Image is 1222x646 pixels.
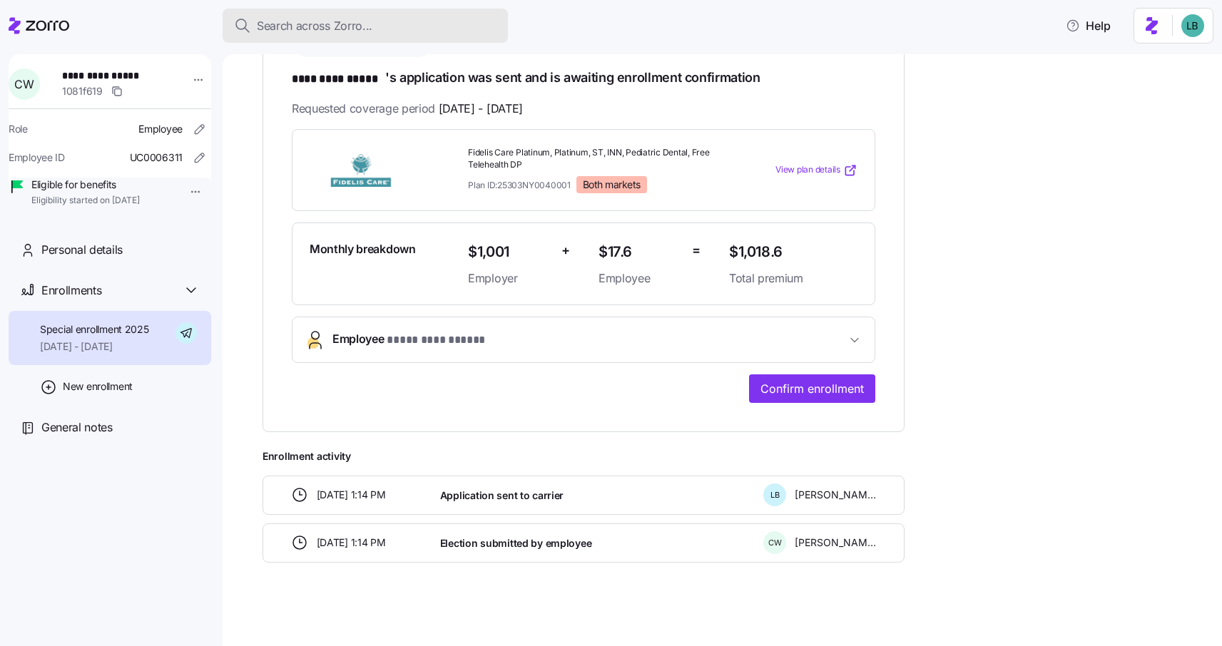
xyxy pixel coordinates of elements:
[223,9,508,43] button: Search across Zorro...
[332,330,486,349] span: Employee
[599,270,681,287] span: Employee
[775,163,840,177] span: View plan details
[9,150,65,165] span: Employee ID
[468,147,718,171] span: Fidelis Care Platinum, Platinum, ST, INN, Pediatric Dental, Free Telehealth DP
[14,78,34,90] span: C W
[760,380,864,397] span: Confirm enrollment
[40,322,149,337] span: Special enrollment 2025
[729,240,857,264] span: $1,018.6
[440,488,564,503] span: Application sent to carrier
[1181,14,1204,37] img: 55738f7c4ee29e912ff6c7eae6e0401b
[31,178,140,192] span: Eligible for benefits
[62,84,103,98] span: 1081f619
[768,539,782,547] span: C W
[749,374,875,403] button: Confirm enrollment
[40,339,149,354] span: [DATE] - [DATE]
[795,488,876,502] span: [PERSON_NAME]
[63,379,133,394] span: New enrollment
[468,270,550,287] span: Employer
[583,178,641,191] span: Both markets
[1054,11,1122,40] button: Help
[41,419,113,436] span: General notes
[31,195,140,207] span: Eligibility started on [DATE]
[292,68,875,88] h1: 's application was sent and is awaiting enrollment confirmation
[317,488,386,502] span: [DATE] 1:14 PM
[468,179,571,191] span: Plan ID: 25303NY0040001
[263,449,905,463] span: Enrollment activity
[770,491,780,499] span: L B
[41,241,123,259] span: Personal details
[440,536,592,550] span: Election submitted by employee
[317,535,386,550] span: [DATE] 1:14 PM
[599,240,681,264] span: $17.6
[138,122,183,136] span: Employee
[439,100,523,118] span: [DATE] - [DATE]
[561,240,570,261] span: +
[257,17,372,35] span: Search across Zorro...
[310,240,416,258] span: Monthly breakdown
[729,270,857,287] span: Total premium
[1066,17,1111,34] span: Help
[130,150,183,165] span: UC0006311
[468,240,550,264] span: $1,001
[775,163,857,178] a: View plan details
[292,100,523,118] span: Requested coverage period
[310,154,412,187] img: Fidelis Care
[795,535,876,550] span: [PERSON_NAME]
[41,282,101,299] span: Enrollments
[692,240,701,261] span: =
[9,122,28,136] span: Role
